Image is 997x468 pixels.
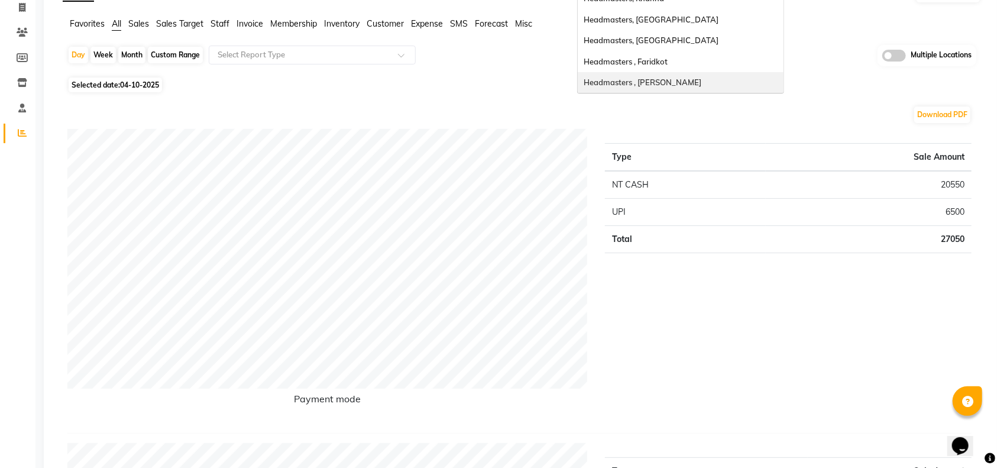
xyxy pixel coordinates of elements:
th: Sale Amount [766,143,972,171]
td: NT CASH [605,171,766,199]
div: Week [90,47,116,63]
th: Type [605,143,766,171]
div: Day [69,47,88,63]
span: Headmasters, [GEOGRAPHIC_DATA] [584,15,718,24]
span: SMS [450,18,468,29]
span: Sales [128,18,149,29]
span: Customer [367,18,404,29]
span: Multiple Locations [911,50,972,62]
span: Sales Target [156,18,203,29]
button: Download PDF [914,106,970,123]
span: Headmasters , Faridkot [584,57,668,66]
span: Selected date: [69,78,162,92]
div: Custom Range [148,47,203,63]
span: Expense [411,18,443,29]
span: All [112,18,121,29]
span: Headmasters, [GEOGRAPHIC_DATA] [584,35,718,45]
span: Headmasters , [PERSON_NAME] [584,78,701,87]
span: Staff [211,18,229,29]
span: Invoice [237,18,263,29]
td: Total [605,225,766,253]
td: 6500 [766,198,972,225]
h6: Payment mode [67,393,587,409]
span: Misc [515,18,532,29]
span: 04-10-2025 [120,80,159,89]
span: Forecast [475,18,508,29]
td: UPI [605,198,766,225]
span: Favorites [70,18,105,29]
span: Inventory [324,18,360,29]
span: Membership [270,18,317,29]
iframe: chat widget [947,421,985,456]
td: 27050 [766,225,972,253]
td: 20550 [766,171,972,199]
div: Month [118,47,145,63]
